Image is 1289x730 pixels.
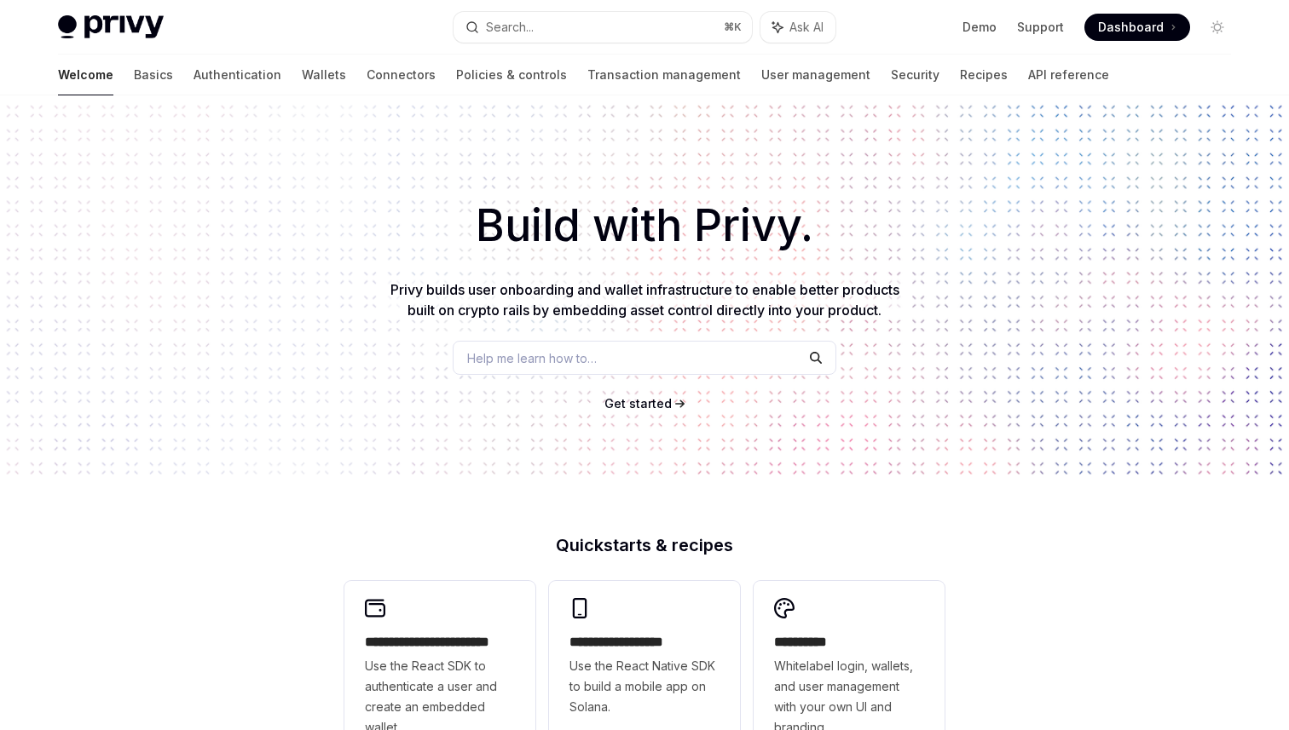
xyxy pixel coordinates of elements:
[456,55,567,95] a: Policies & controls
[960,55,1008,95] a: Recipes
[569,656,720,717] span: Use the React Native SDK to build a mobile app on Solana.
[1098,19,1164,36] span: Dashboard
[1017,19,1064,36] a: Support
[604,395,672,412] a: Get started
[134,55,173,95] a: Basics
[789,19,824,36] span: Ask AI
[194,55,281,95] a: Authentication
[58,55,113,95] a: Welcome
[344,537,945,554] h2: Quickstarts & recipes
[454,12,752,43] button: Search...⌘K
[302,55,346,95] a: Wallets
[1028,55,1109,95] a: API reference
[604,396,672,411] span: Get started
[390,281,899,319] span: Privy builds user onboarding and wallet infrastructure to enable better products built on crypto ...
[724,20,742,34] span: ⌘ K
[58,15,164,39] img: light logo
[760,12,835,43] button: Ask AI
[761,55,870,95] a: User management
[1204,14,1231,41] button: Toggle dark mode
[27,193,1262,259] h1: Build with Privy.
[962,19,997,36] a: Demo
[1084,14,1190,41] a: Dashboard
[587,55,741,95] a: Transaction management
[486,17,534,37] div: Search...
[367,55,436,95] a: Connectors
[891,55,939,95] a: Security
[467,349,597,367] span: Help me learn how to…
